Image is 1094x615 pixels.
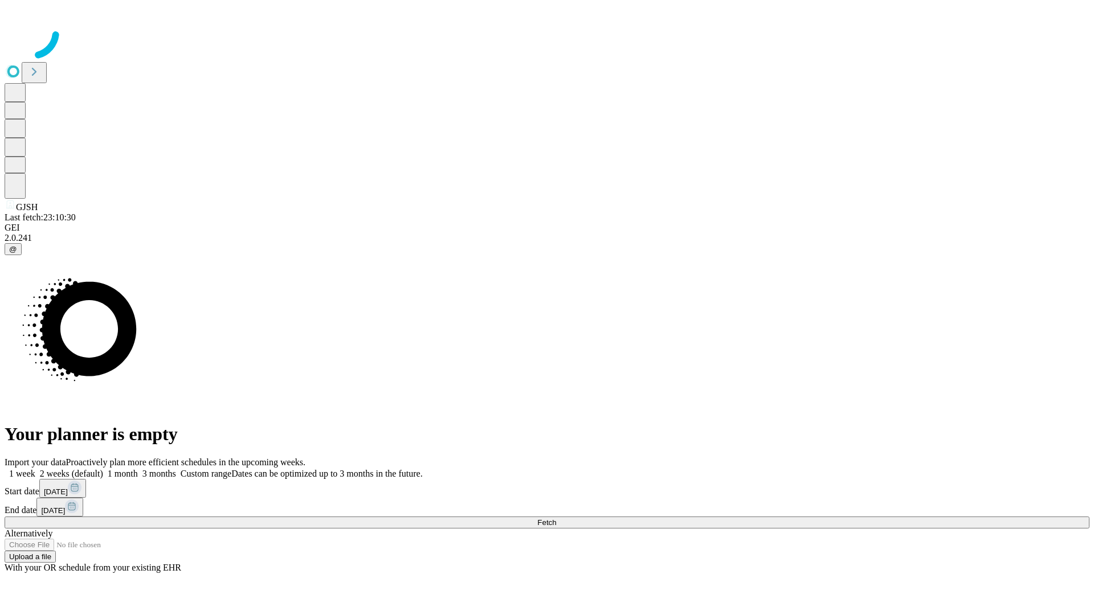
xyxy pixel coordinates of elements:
[5,551,56,563] button: Upload a file
[40,469,103,478] span: 2 weeks (default)
[5,212,76,222] span: Last fetch: 23:10:30
[5,233,1089,243] div: 2.0.241
[5,479,1089,498] div: Start date
[5,223,1089,233] div: GEI
[9,245,17,253] span: @
[181,469,231,478] span: Custom range
[5,424,1089,445] h1: Your planner is empty
[142,469,176,478] span: 3 months
[36,498,83,516] button: [DATE]
[41,506,65,515] span: [DATE]
[231,469,422,478] span: Dates can be optimized up to 3 months in the future.
[66,457,305,467] span: Proactively plan more efficient schedules in the upcoming weeks.
[108,469,138,478] span: 1 month
[16,202,38,212] span: GJSH
[44,487,68,496] span: [DATE]
[5,243,22,255] button: @
[5,516,1089,528] button: Fetch
[5,498,1089,516] div: End date
[39,479,86,498] button: [DATE]
[5,563,181,572] span: With your OR schedule from your existing EHR
[537,518,556,527] span: Fetch
[5,457,66,467] span: Import your data
[5,528,52,538] span: Alternatively
[9,469,35,478] span: 1 week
